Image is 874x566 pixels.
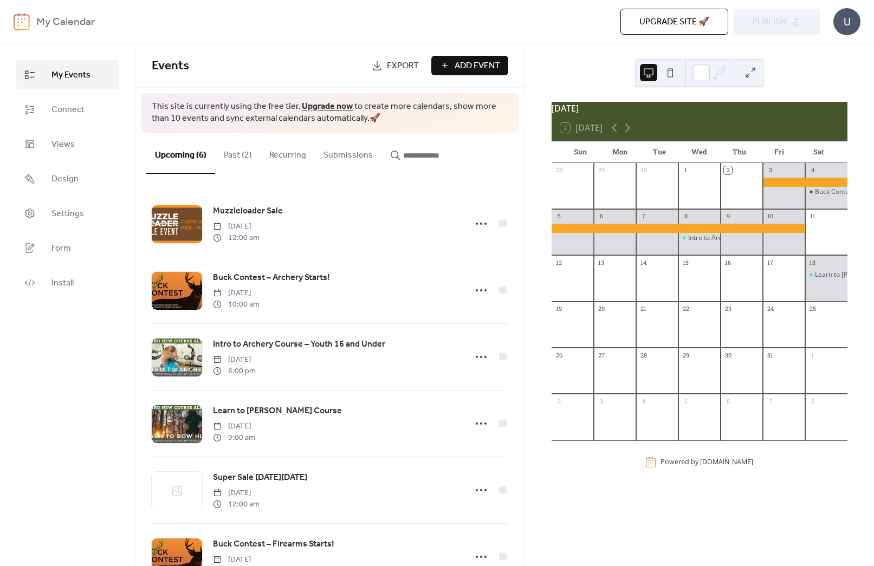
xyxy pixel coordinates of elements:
a: Install [16,268,119,297]
a: Connect [16,95,119,124]
button: Add Event [431,56,508,75]
div: 2 [555,397,563,405]
div: 16 [724,258,732,266]
div: 7 [639,212,648,220]
div: [DATE] [552,102,847,115]
div: 13 [597,258,605,266]
div: 6 [597,212,605,220]
div: 22 [682,305,690,313]
div: Sat [799,141,839,163]
div: Mon [600,141,639,163]
div: 27 [597,351,605,359]
div: U [833,8,860,35]
div: 24 [766,305,774,313]
div: 1 [682,166,690,174]
div: 2 [724,166,732,174]
a: Muzzleloader Sale [213,204,283,218]
a: Buck Contest – Archery Starts! [213,271,330,285]
span: Add Event [455,60,500,73]
button: Past (2) [215,133,261,173]
img: logo [14,13,30,30]
span: This site is currently using the free tier. to create more calendars, show more than 10 events an... [152,101,508,125]
span: 12:00 am [213,499,260,510]
a: Intro to Archery Course – Youth 16 and Under [213,337,385,352]
a: Buck Contest – Firearms Starts! [213,537,334,551]
a: My Events [16,60,119,89]
div: 7 [766,397,774,405]
div: Muzzleloader Sale [763,178,847,187]
div: Buck Contest – Archery Starts! [805,187,847,197]
div: 18 [808,258,817,266]
div: 23 [724,305,732,313]
span: 12:00 am [213,232,260,244]
div: Tue [640,141,679,163]
a: Upgrade now [302,98,353,115]
div: 10 [766,212,774,220]
div: 30 [639,166,648,174]
div: Thu [720,141,759,163]
div: 17 [766,258,774,266]
div: 8 [808,397,817,405]
div: Intro to Archery Course – Youth 16 and Under [688,233,825,243]
a: Learn to [PERSON_NAME] Course [213,404,342,418]
span: [DATE] [213,288,260,299]
button: Submissions [315,133,381,173]
div: 15 [682,258,690,266]
div: Wed [679,141,719,163]
button: Upcoming (6) [146,133,215,174]
span: [DATE] [213,221,260,232]
div: 12 [555,258,563,266]
div: Learn to Hunt Course [805,270,847,279]
div: 4 [808,166,817,174]
span: 10:00 am [213,299,260,310]
span: Export [387,60,419,73]
span: Intro to Archery Course – Youth 16 and Under [213,338,385,351]
div: 9 [724,212,732,220]
div: Intro to Archery Course – Youth 16 and Under [678,233,721,243]
div: 29 [682,351,690,359]
div: 21 [639,305,648,313]
span: Buck Contest – Firearms Starts! [213,538,334,551]
div: 14 [639,258,648,266]
b: My Calendar [36,12,95,32]
span: Install [51,277,74,290]
span: [DATE] [213,487,260,499]
a: Views [16,129,119,159]
div: 28 [639,351,648,359]
div: 5 [555,212,563,220]
div: 3 [766,166,774,174]
div: 20 [597,305,605,313]
button: Upgrade site 🚀 [620,9,728,35]
div: 25 [808,305,817,313]
span: Design [51,173,79,186]
div: Muzzleloader Sale [552,224,805,233]
div: 6 [724,397,732,405]
div: 29 [597,166,605,174]
span: Muzzleloader Sale [213,205,283,218]
div: Sun [560,141,600,163]
span: Super Sale [DATE][DATE] [213,471,307,484]
span: Upgrade site 🚀 [639,16,709,29]
div: 31 [766,351,774,359]
div: 19 [555,305,563,313]
span: Connect [51,103,85,116]
a: Settings [16,199,119,228]
span: 9:00 am [213,432,255,444]
div: Fri [759,141,799,163]
a: Super Sale [DATE][DATE] [213,471,307,485]
div: 30 [724,351,732,359]
span: Settings [51,207,84,220]
a: Export [364,56,427,75]
span: [DATE] [213,421,255,432]
span: Form [51,242,71,255]
a: Design [16,164,119,193]
div: 4 [639,397,648,405]
div: 28 [555,166,563,174]
span: Learn to [PERSON_NAME] Course [213,405,342,418]
a: Form [16,233,119,263]
span: Buck Contest – Archery Starts! [213,271,330,284]
span: 6:00 pm [213,366,256,377]
div: 1 [808,351,817,359]
button: Recurring [261,133,315,173]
